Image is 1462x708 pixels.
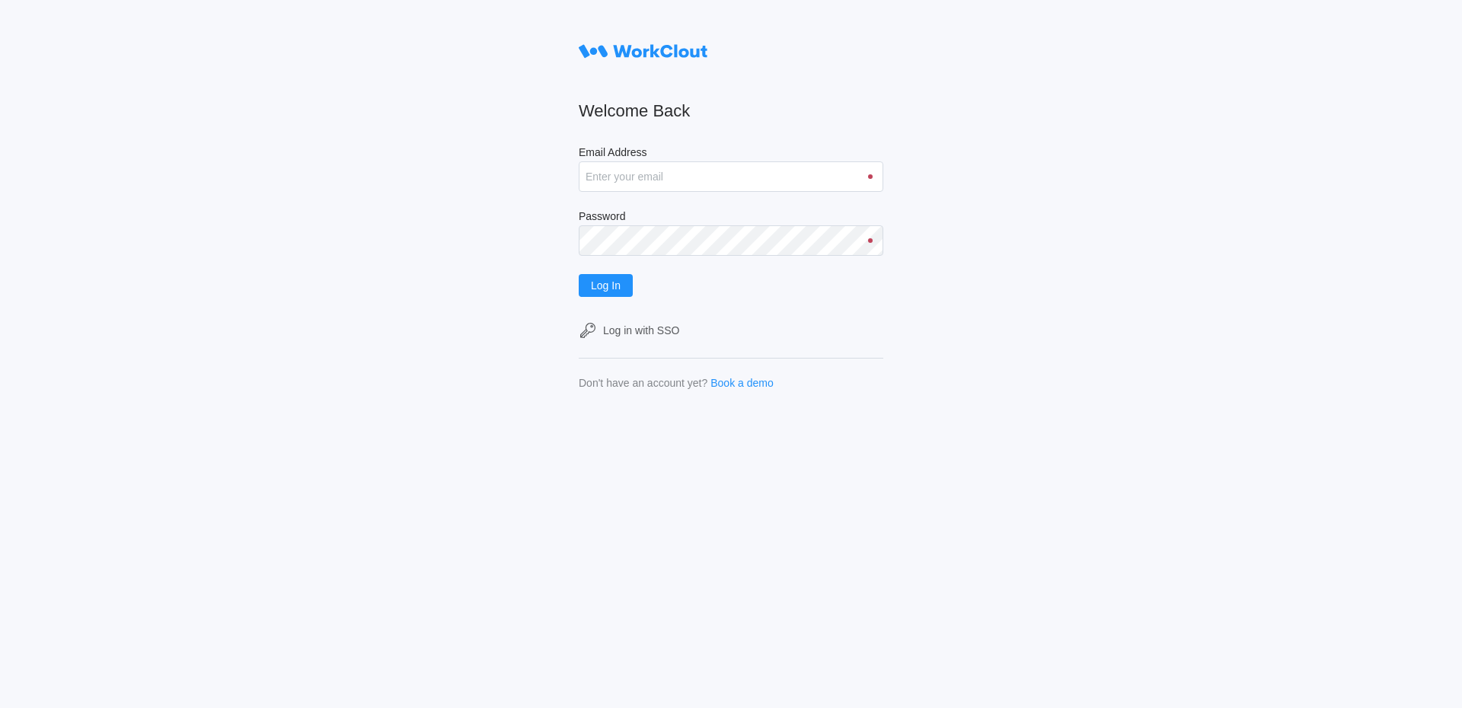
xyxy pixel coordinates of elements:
[579,146,883,161] label: Email Address
[710,377,774,389] a: Book a demo
[579,274,633,297] button: Log In
[579,377,707,389] div: Don't have an account yet?
[579,210,883,225] label: Password
[579,321,883,340] a: Log in with SSO
[579,161,883,192] input: Enter your email
[579,100,883,122] h2: Welcome Back
[603,324,679,336] div: Log in with SSO
[591,280,621,291] span: Log In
